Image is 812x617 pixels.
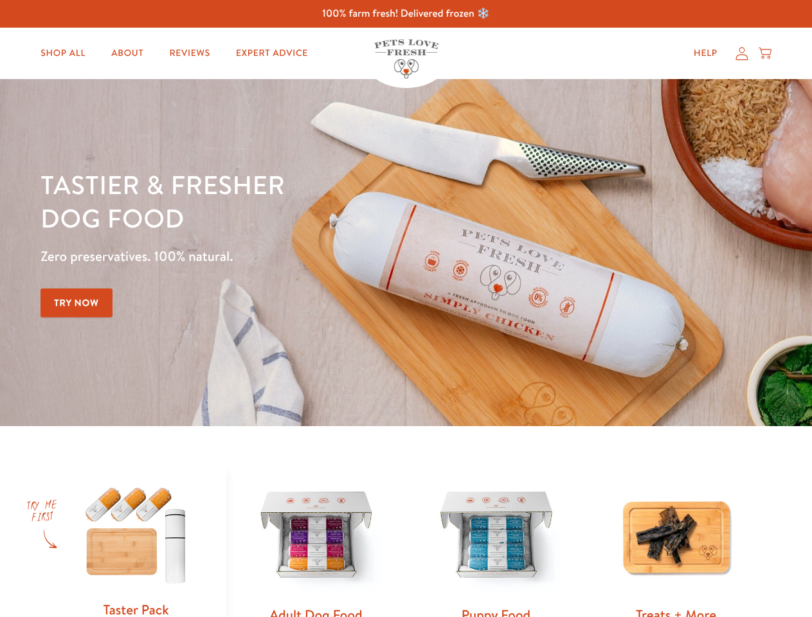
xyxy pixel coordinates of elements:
a: Help [683,40,728,66]
a: Try Now [41,289,113,317]
h1: Tastier & fresher dog food [41,168,528,235]
a: About [101,40,154,66]
p: Zero preservatives. 100% natural. [41,245,528,268]
a: Expert Advice [226,40,318,66]
a: Shop All [30,40,96,66]
img: Pets Love Fresh [374,39,438,78]
a: Reviews [159,40,220,66]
